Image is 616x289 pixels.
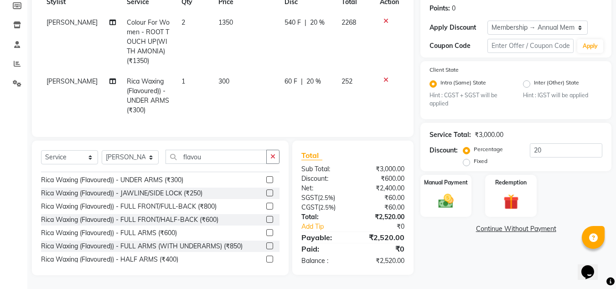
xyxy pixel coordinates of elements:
div: Sub Total: [295,164,353,174]
div: ₹0 [363,222,412,231]
label: Inter (Other) State [534,79,579,89]
span: [PERSON_NAME] [47,18,98,26]
div: ₹2,520.00 [353,256,411,266]
span: | [305,18,306,27]
div: Rica Waxing (Flavoured)) - FULL ARMS (₹600) [41,228,177,238]
label: Fixed [474,157,487,165]
label: Redemption [495,179,527,187]
div: ₹60.00 [353,193,411,203]
div: ₹2,520.00 [353,232,411,243]
div: Total: [295,212,353,222]
div: Rica Waxing (Flavoured)) - UNDER ARMS (₹300) [41,175,183,185]
div: Payable: [295,232,353,243]
div: Points: [430,4,450,13]
span: 300 [218,77,229,85]
img: _cash.svg [434,192,458,210]
div: 0 [452,4,456,13]
div: ( ) [295,193,353,203]
div: ₹600.00 [353,174,411,184]
input: Enter Offer / Coupon Code [487,39,574,53]
iframe: chat widget [578,252,607,280]
a: Continue Without Payment [422,224,610,234]
button: Apply [577,39,603,53]
label: Client State [430,66,459,74]
span: 252 [342,77,352,85]
div: Rica Waxing (Flavoured)) - HALF ARMS (₹400) [41,255,178,264]
span: 2.5% [320,204,334,211]
span: 1350 [218,18,233,26]
input: Search or Scan [166,150,267,164]
span: 1 [181,77,185,85]
div: ( ) [295,203,353,212]
div: ₹0 [353,243,411,254]
div: Rica Waxing (Flavoured)) - FULL ARMS (WITH UNDERARMS) (₹850) [41,242,243,251]
span: 540 F [285,18,301,27]
div: Rica Waxing (Flavoured)) - JAWLINE/SIDE LOСК (₹250) [41,189,202,198]
span: 2.5% [320,194,333,201]
div: ₹3,000.00 [475,130,503,140]
span: | [301,77,303,86]
a: Add Tip [295,222,362,231]
span: 2 [181,18,185,26]
label: Manual Payment [424,179,468,187]
span: 60 F [285,77,297,86]
img: _gift.svg [499,192,523,211]
span: CGST [301,203,318,211]
div: ₹2,520.00 [353,212,411,222]
div: Service Total: [430,130,471,140]
span: 2268 [342,18,356,26]
small: Hint : CGST + SGST will be applied [430,91,509,108]
div: Discount: [295,174,353,184]
div: Net: [295,184,353,193]
div: Discount: [430,146,458,155]
div: ₹2,400.00 [353,184,411,193]
div: Coupon Code [430,41,487,51]
div: Rica Waxing (Flavoured)) - FULL FRONT/FULL-BACK (₹800) [41,202,217,211]
div: ₹60.00 [353,203,411,212]
div: Paid: [295,243,353,254]
label: Percentage [474,145,503,153]
span: 20 % [310,18,325,27]
div: Balance : [295,256,353,266]
small: Hint : IGST will be applied [523,91,602,100]
span: 20 % [306,77,321,86]
label: Intra (Same) State [440,79,486,89]
span: Total [301,151,322,160]
div: Rica Waxing (Flavoured)) - FULL FRONT/HALF-BACK (₹600) [41,215,218,225]
div: Apply Discount [430,23,487,32]
div: ₹3,000.00 [353,164,411,174]
span: [PERSON_NAME] [47,77,98,85]
span: SGST [301,194,318,202]
span: Colour For Women - ROOT TOUCH UP(WITH AMONIA) (₹1350) [127,18,170,65]
span: Rica Waxing (Flavoured)) - UNDER ARMS (₹300) [127,77,169,114]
